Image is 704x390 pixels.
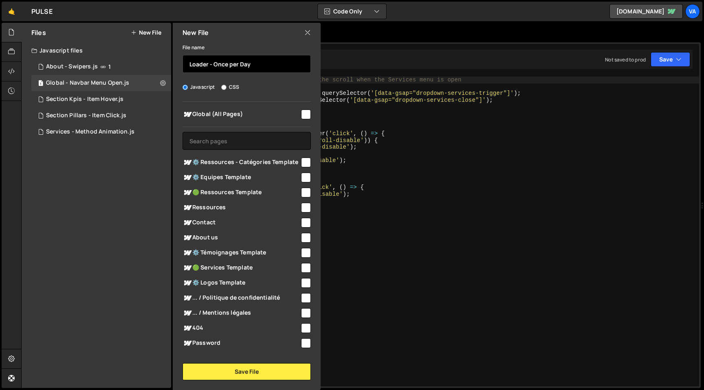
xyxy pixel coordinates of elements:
[2,2,22,21] a: 🤙
[183,158,300,167] span: ⚙️ Ressources - Catégories Template
[183,173,300,182] span: ⚙️ Equipes Template
[46,79,129,87] div: Global - Navbar Menu Open.js
[183,263,300,273] span: 🟢 Services Template
[221,85,227,90] input: CSS
[31,59,171,75] div: 16253/43838.js
[183,248,300,258] span: ⚙️ Témoignages Template
[183,44,205,52] label: File name
[108,64,111,70] span: 1
[685,4,700,19] a: Va
[183,55,311,73] input: Name
[183,338,300,348] span: Password
[605,56,646,63] div: Not saved to prod
[46,96,123,103] div: Section Kpis - Item Hover.js
[183,188,300,197] span: 🟢 Ressources Template
[183,132,311,150] input: Search pages
[46,63,98,70] div: About - Swipers.js
[131,29,161,36] button: New File
[183,218,300,228] span: Contact
[183,28,209,37] h2: New File
[31,124,171,140] div: 16253/44878.js
[46,112,126,119] div: Section Pillars - Item Click.js
[183,278,300,288] span: ⚙️ Logos Template
[183,85,188,90] input: Javascript
[31,28,46,37] h2: Files
[183,83,215,91] label: Javascript
[609,4,683,19] a: [DOMAIN_NAME]
[183,233,300,243] span: About us
[183,323,300,333] span: 404
[318,4,386,19] button: Code Only
[183,203,300,213] span: Ressources
[221,83,239,91] label: CSS
[183,110,300,119] span: Global (All Pages)
[651,52,690,67] button: Save
[46,128,134,136] div: Services - Method Animation.js
[38,81,43,87] span: 1
[22,42,171,59] div: Javascript files
[31,75,171,91] div: 16253/44426.js
[183,308,300,318] span: ... / Mentions légales
[31,91,171,107] div: 16253/44485.js
[183,363,311,380] button: Save File
[31,107,171,124] div: 16253/44429.js
[31,7,53,16] div: PULSE
[183,293,300,303] span: ... / Politique de confidentialité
